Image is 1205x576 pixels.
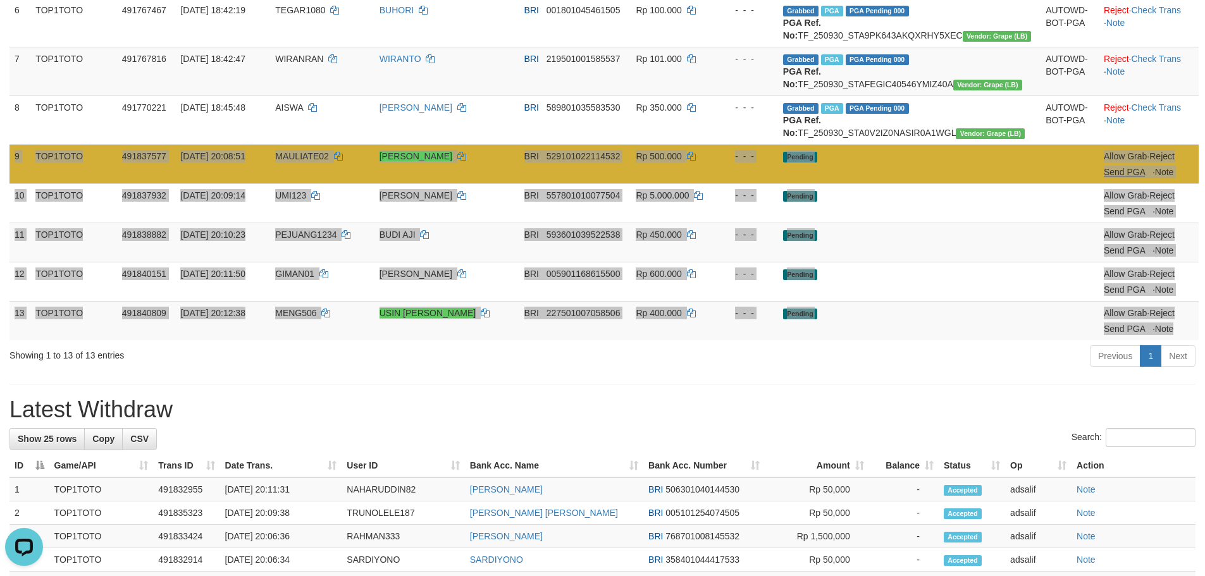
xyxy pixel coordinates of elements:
[180,54,245,64] span: [DATE] 18:42:47
[1072,454,1196,477] th: Action
[956,128,1025,139] span: Vendor URL: https://dashboard.q2checkout.com/secure
[122,5,166,15] span: 491767467
[122,308,166,318] span: 491840809
[846,54,909,65] span: PGA Pending
[470,484,543,494] a: [PERSON_NAME]
[944,485,982,496] span: Accepted
[722,150,773,162] div: - - -
[275,230,337,240] span: PEJUANG1234
[1104,5,1129,15] a: Reject
[92,434,114,444] span: Copy
[547,308,621,318] span: Copy 227501007058506 to clipboard
[524,230,539,240] span: BRI
[180,102,245,113] span: [DATE] 18:45:48
[1149,190,1175,200] a: Reject
[665,508,739,518] span: Copy 005101254074505 to clipboard
[783,191,817,202] span: Pending
[180,190,245,200] span: [DATE] 20:09:14
[722,228,773,241] div: - - -
[1005,548,1072,572] td: adsalif
[1005,525,1072,548] td: adsalif
[122,54,166,64] span: 491767816
[30,223,116,262] td: TOP1TOTO
[1099,262,1199,301] td: ·
[1131,54,1181,64] a: Check Trans
[275,5,325,15] span: TEGAR1080
[1106,115,1125,125] a: Note
[1104,324,1145,334] a: Send PGA
[765,501,869,525] td: Rp 50,000
[547,151,621,161] span: Copy 529101022114532 to clipboard
[1104,245,1145,255] a: Send PGA
[153,501,219,525] td: 491835323
[722,189,773,202] div: - - -
[944,508,982,519] span: Accepted
[9,47,30,95] td: 7
[9,262,30,301] td: 12
[180,230,245,240] span: [DATE] 20:10:23
[665,484,739,494] span: Copy 506301040144530 to clipboard
[783,54,819,65] span: Grabbed
[30,47,116,95] td: TOP1TOTO
[1041,95,1099,144] td: AUTOWD-BOT-PGA
[547,269,621,279] span: Copy 005901168615500 to clipboard
[524,269,539,279] span: BRI
[1140,345,1161,367] a: 1
[1077,508,1096,518] a: Note
[122,269,166,279] span: 491840151
[1090,345,1140,367] a: Previous
[30,95,116,144] td: TOP1TOTO
[30,262,116,301] td: TOP1TOTO
[1131,102,1181,113] a: Check Trans
[1072,428,1196,447] label: Search:
[778,95,1041,144] td: TF_250930_STA0V2IZ0NASIR0A1WGL
[821,103,843,114] span: Marked by adsalif
[153,477,219,501] td: 491832955
[9,301,30,340] td: 13
[524,151,539,161] span: BRI
[869,454,939,477] th: Balance: activate to sort column ascending
[1155,206,1174,216] a: Note
[1106,66,1125,77] a: Note
[275,190,306,200] span: UMI123
[1155,324,1174,334] a: Note
[1149,269,1175,279] a: Reject
[9,477,49,501] td: 1
[275,308,316,318] span: MENG506
[122,151,166,161] span: 491837577
[722,307,773,319] div: - - -
[1155,285,1174,295] a: Note
[783,66,821,89] b: PGA Ref. No:
[1149,230,1175,240] a: Reject
[49,525,154,548] td: TOP1TOTO
[380,151,452,161] a: [PERSON_NAME]
[783,6,819,16] span: Grabbed
[783,18,821,40] b: PGA Ref. No:
[470,555,523,565] a: SARDIYONO
[783,269,817,280] span: Pending
[783,152,817,162] span: Pending
[953,80,1022,90] span: Vendor URL: https://dashboard.q2checkout.com/secure
[470,531,543,541] a: [PERSON_NAME]
[524,54,539,64] span: BRI
[722,52,773,65] div: - - -
[1099,47,1199,95] td: · ·
[846,6,909,16] span: PGA Pending
[648,555,663,565] span: BRI
[1104,230,1147,240] a: Allow Grab
[49,501,154,525] td: TOP1TOTO
[1104,151,1147,161] a: Allow Grab
[380,230,416,240] a: BUDI AJI
[765,525,869,548] td: Rp 1,500,000
[9,454,49,477] th: ID: activate to sort column descending
[180,151,245,161] span: [DATE] 20:08:51
[380,102,452,113] a: [PERSON_NAME]
[220,525,342,548] td: [DATE] 20:06:36
[84,428,123,450] a: Copy
[547,230,621,240] span: Copy 593601039522538 to clipboard
[18,434,77,444] span: Show 25 rows
[722,267,773,280] div: - - -
[1149,151,1175,161] a: Reject
[1155,167,1174,177] a: Note
[1005,477,1072,501] td: adsalif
